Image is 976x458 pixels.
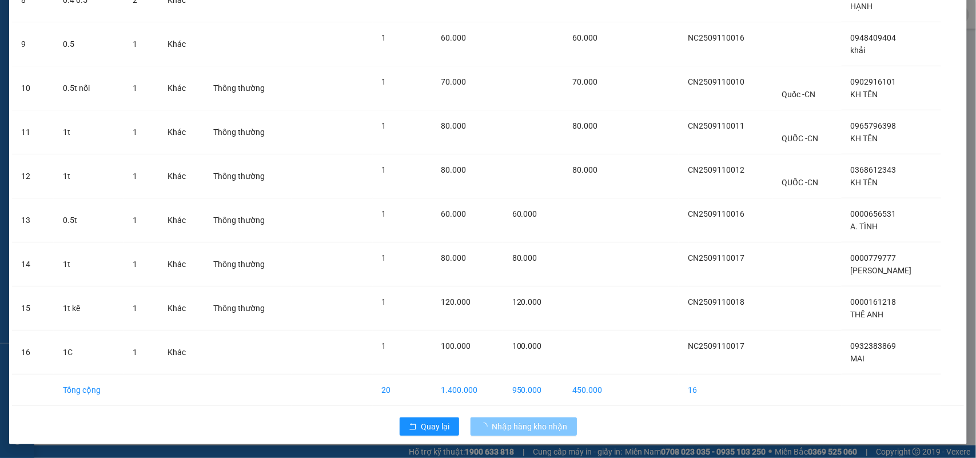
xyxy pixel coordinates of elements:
td: 11 [12,110,54,154]
span: 1 [133,260,138,269]
li: Hotline: 02839552959 [107,42,478,57]
span: CN2509110016 [688,209,744,218]
span: rollback [409,423,417,432]
span: 80.000 [572,121,597,130]
span: 120.000 [512,297,542,306]
span: QUỐC -CN [782,134,818,143]
span: loading [480,423,492,431]
td: Khác [158,22,204,66]
span: 70.000 [441,77,467,86]
span: 0965796398 [851,121,897,130]
span: 100.000 [512,341,542,351]
span: A. TÌNH [851,222,878,231]
span: 60.000 [512,209,537,218]
td: 1.400.000 [432,375,503,406]
span: KH TÊN [851,134,878,143]
span: 1 [382,121,387,130]
span: 1 [133,304,138,313]
td: Thông thường [204,242,292,286]
span: 1 [382,165,387,174]
td: 16 [679,375,772,406]
td: 13 [12,198,54,242]
td: Khác [158,330,204,375]
span: 1 [382,341,387,351]
td: Khác [158,198,204,242]
span: QUỐC -CN [782,178,818,187]
span: 1 [382,209,387,218]
span: 1 [133,172,138,181]
span: CN2509110018 [688,297,744,306]
td: 1t [54,110,124,154]
td: 0.5 [54,22,124,66]
span: 0000161218 [851,297,897,306]
span: 0932383869 [851,341,897,351]
td: 16 [12,330,54,375]
span: 60.000 [572,33,597,42]
li: 26 Phó Cơ Điều, Phường 12 [107,28,478,42]
td: Khác [158,242,204,286]
span: MAI [851,354,865,363]
img: logo.jpg [14,14,71,71]
span: 1 [133,216,138,225]
td: 1t [54,242,124,286]
span: 1 [133,83,138,93]
span: THẾ ANH [851,310,884,319]
td: Khác [158,286,204,330]
td: Khác [158,154,204,198]
span: 80.000 [441,121,467,130]
span: 0368612343 [851,165,897,174]
span: 1 [382,77,387,86]
span: CN2509110012 [688,165,744,174]
span: CN2509110011 [688,121,744,130]
span: KH TÊN [851,178,878,187]
td: 1C [54,330,124,375]
td: 10 [12,66,54,110]
span: 70.000 [572,77,597,86]
span: 0000779777 [851,253,897,262]
span: NC2509110017 [688,341,744,351]
span: CN2509110017 [688,253,744,262]
span: CN2509110010 [688,77,744,86]
button: rollbackQuay lại [400,417,459,436]
span: NC2509110016 [688,33,744,42]
td: Thông thường [204,66,292,110]
span: Quốc -CN [782,90,815,99]
td: 450.000 [563,375,623,406]
span: 80.000 [512,253,537,262]
span: [PERSON_NAME] [851,266,912,275]
span: 60.000 [441,33,467,42]
td: Thông thường [204,154,292,198]
span: 100.000 [441,341,471,351]
td: Khác [158,110,204,154]
td: 950.000 [503,375,563,406]
td: 1t [54,154,124,198]
span: 0000656531 [851,209,897,218]
td: 1t kê [54,286,124,330]
span: 0902916101 [851,77,897,86]
span: HẠNH [851,2,873,11]
td: Thông thường [204,110,292,154]
span: 1 [382,253,387,262]
span: 1 [133,39,138,49]
span: 80.000 [441,165,467,174]
span: 120.000 [441,297,471,306]
td: Tổng cộng [54,375,124,406]
td: 12 [12,154,54,198]
span: 80.000 [572,165,597,174]
span: 1 [382,297,387,306]
td: 20 [373,375,432,406]
td: 0.5t [54,198,124,242]
td: Khác [158,66,204,110]
span: 0948409404 [851,33,897,42]
button: Nhập hàng kho nhận [471,417,577,436]
span: 80.000 [441,253,467,262]
span: khải [851,46,866,55]
span: 1 [133,348,138,357]
span: KH TÊN [851,90,878,99]
td: Thông thường [204,198,292,242]
span: 1 [133,128,138,137]
td: Thông thường [204,286,292,330]
span: Nhập hàng kho nhận [492,420,568,433]
td: 9 [12,22,54,66]
td: 0.5t nối [54,66,124,110]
